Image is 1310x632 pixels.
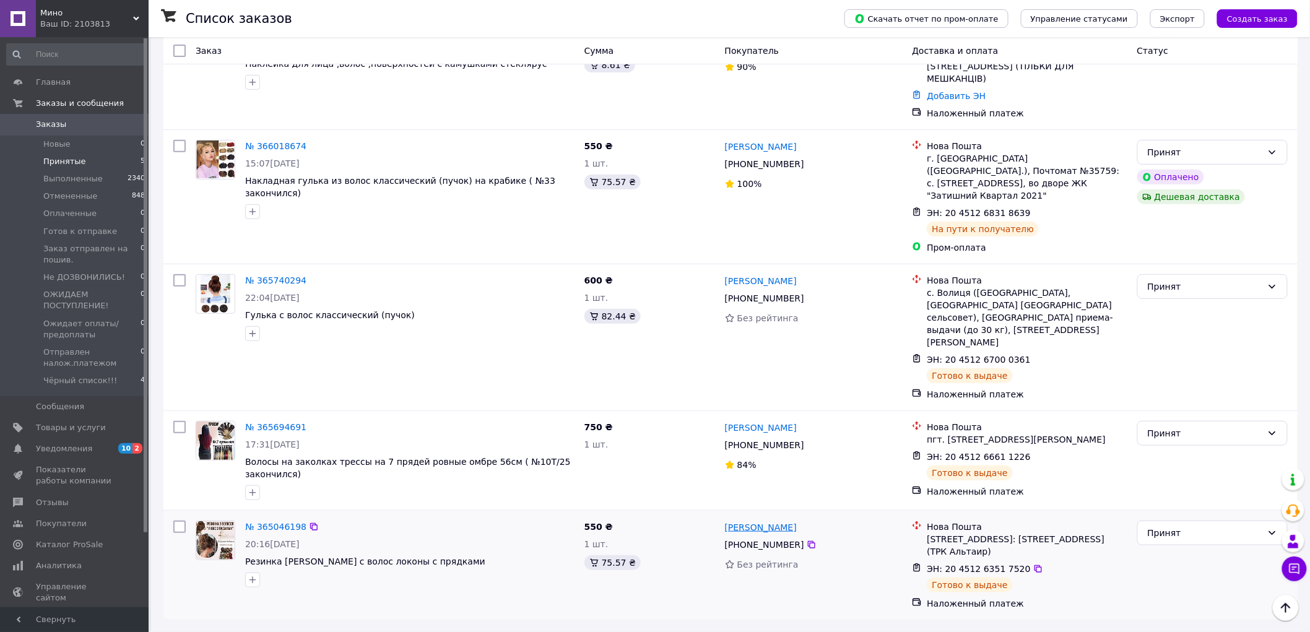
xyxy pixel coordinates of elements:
[927,564,1031,574] span: ЭН: 20 4512 6351 7520
[36,77,71,88] span: Главная
[245,422,306,432] a: № 365694691
[186,11,292,26] h1: Список заказов
[1227,14,1288,24] span: Создать заказ
[927,355,1031,365] span: ЭН: 20 4512 6700 0361
[1148,145,1262,159] div: Принят
[36,497,69,508] span: Отзывы
[927,241,1127,254] div: Пром-оплата
[1148,526,1262,540] div: Принят
[1021,9,1138,28] button: Управление статусами
[245,141,306,151] a: № 366018674
[43,173,103,184] span: Выполненные
[36,581,115,604] span: Управление сайтом
[245,158,300,168] span: 15:07[DATE]
[725,141,797,153] a: [PERSON_NAME]
[725,440,804,450] span: [PHONE_NUMBER]
[844,9,1009,28] button: Скачать отчет по пром-оплате
[927,152,1127,202] div: г. [GEOGRAPHIC_DATA] ([GEOGRAPHIC_DATA].), Почтомат №35759: с. [STREET_ADDRESS], во дворе ЖК "Зат...
[36,539,103,550] span: Каталог ProSale
[43,156,86,167] span: Принятые
[196,521,235,560] img: Фото товару
[927,433,1127,446] div: пгт. [STREET_ADDRESS][PERSON_NAME]
[584,158,609,168] span: 1 шт.
[584,58,635,72] div: 8.61 ₴
[927,578,1012,592] div: Готово к выдаче
[1282,556,1307,581] button: Чат с покупателем
[196,274,235,314] a: Фото товару
[43,191,97,202] span: Отмененные
[245,457,571,479] span: Волосы на заколках трессы на 7 прядей ровные омбре 56см ( №10Т/25 закончился)
[927,452,1031,462] span: ЭН: 20 4512 6661 1226
[43,139,71,150] span: Новые
[737,62,757,72] span: 90%
[36,119,66,130] span: Заказы
[725,422,797,434] a: [PERSON_NAME]
[584,175,641,189] div: 75.57 ₴
[40,19,149,30] div: Ваш ID: 2103813
[725,275,797,287] a: [PERSON_NAME]
[118,443,132,454] span: 10
[927,140,1127,152] div: Нова Пошта
[584,522,613,532] span: 550 ₴
[141,243,145,266] span: 0
[1148,426,1262,440] div: Принят
[141,156,145,167] span: 5
[43,289,141,311] span: ОЖИДАЕМ ПОСТУПЛЕНИЕ!
[737,179,762,189] span: 100%
[43,208,97,219] span: Оплаченные
[1160,14,1195,24] span: Экспорт
[245,293,300,303] span: 22:04[DATE]
[141,208,145,219] span: 0
[927,485,1127,498] div: Наложенный платеж
[43,243,141,266] span: Заказ отправлен на пошив.
[36,422,106,433] span: Товары и услуги
[1137,170,1204,184] div: Оплачено
[725,159,804,169] span: [PHONE_NUMBER]
[584,539,609,549] span: 1 шт.
[36,518,87,529] span: Покупатели
[196,46,222,56] span: Заказ
[43,347,141,369] span: Отправлен налож.платежом
[245,439,300,449] span: 17:31[DATE]
[927,368,1012,383] div: Готово к выдаче
[43,375,117,386] span: Чёрный список!!!
[196,141,235,178] img: Фото товару
[141,272,145,283] span: 0
[245,310,415,320] span: Гулька с волос классический (пучок)
[927,107,1127,119] div: Наложенный платеж
[737,560,799,569] span: Без рейтинга
[245,176,555,198] span: Накладная гулька из волос классический (пучок) на крабике ( №33 закончился)
[737,313,799,323] span: Без рейтинга
[36,443,92,454] span: Уведомления
[1031,14,1128,24] span: Управление статусами
[245,556,485,566] a: Резинка [PERSON_NAME] с волос локоны с прядками
[196,421,235,461] a: Фото товару
[196,422,235,460] img: Фото товару
[141,347,145,369] span: 0
[584,141,613,151] span: 550 ₴
[737,460,757,470] span: 84%
[36,464,115,487] span: Показатели работы компании
[584,46,614,56] span: Сумма
[725,540,804,550] span: [PHONE_NUMBER]
[927,521,1127,533] div: Нова Пошта
[141,318,145,340] span: 0
[245,539,300,549] span: 20:16[DATE]
[725,521,797,534] a: [PERSON_NAME]
[141,139,145,150] span: 0
[36,98,124,109] span: Заказы и сообщения
[584,309,641,324] div: 82.44 ₴
[196,140,235,180] a: Фото товару
[927,597,1127,610] div: Наложенный платеж
[1217,9,1298,28] button: Создать заказ
[927,91,986,101] a: Добавить ЭН
[584,275,613,285] span: 600 ₴
[141,375,145,386] span: 4
[6,43,146,66] input: Поиск
[927,533,1127,558] div: [STREET_ADDRESS]: [STREET_ADDRESS] (ТРК Альтаир)
[725,46,779,56] span: Покупатель
[927,421,1127,433] div: Нова Пошта
[43,318,141,340] span: Ожидает оплаты/предоплаты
